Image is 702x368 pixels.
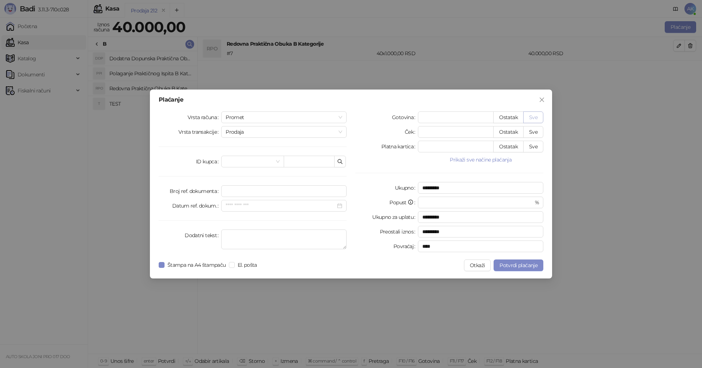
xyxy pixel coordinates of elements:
label: Ček [405,126,418,138]
label: Ukupno [395,182,418,194]
label: Platna kartica [381,141,418,152]
label: Dodatni tekst [185,229,221,241]
label: Ukupno za uplatu [372,211,418,223]
span: Štampa na A4 štampaču [165,261,229,269]
input: Popust [422,197,533,208]
span: Potvrdi plaćanje [499,262,537,269]
textarea: Dodatni tekst [221,229,347,249]
label: Broj ref. dokumenta [170,185,221,197]
button: Potvrdi plaćanje [494,259,543,271]
button: Sve [523,111,543,123]
label: Preostali iznos [380,226,418,238]
button: Sve [523,126,543,138]
label: Vrsta računa [188,111,222,123]
label: Gotovina [392,111,418,123]
span: Prodaja [226,126,342,137]
label: Vrsta transakcije [178,126,222,138]
span: close [539,97,545,103]
label: Datum ref. dokum. [172,200,222,212]
label: Popust [389,197,418,208]
button: Close [536,94,548,106]
button: Ostatak [493,141,524,152]
button: Ostatak [493,111,524,123]
label: Povraćaj [393,240,418,252]
span: El. pošta [235,261,260,269]
span: Zatvori [536,97,548,103]
label: ID kupca [196,156,221,167]
input: Datum ref. dokum. [226,202,336,210]
button: Sve [523,141,543,152]
button: Prikaži sve načine plaćanja [418,155,543,164]
div: Plaćanje [159,97,543,103]
button: Otkaži [464,259,491,271]
span: Promet [226,112,342,123]
button: Ostatak [493,126,524,138]
input: Broj ref. dokumenta [221,185,347,197]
